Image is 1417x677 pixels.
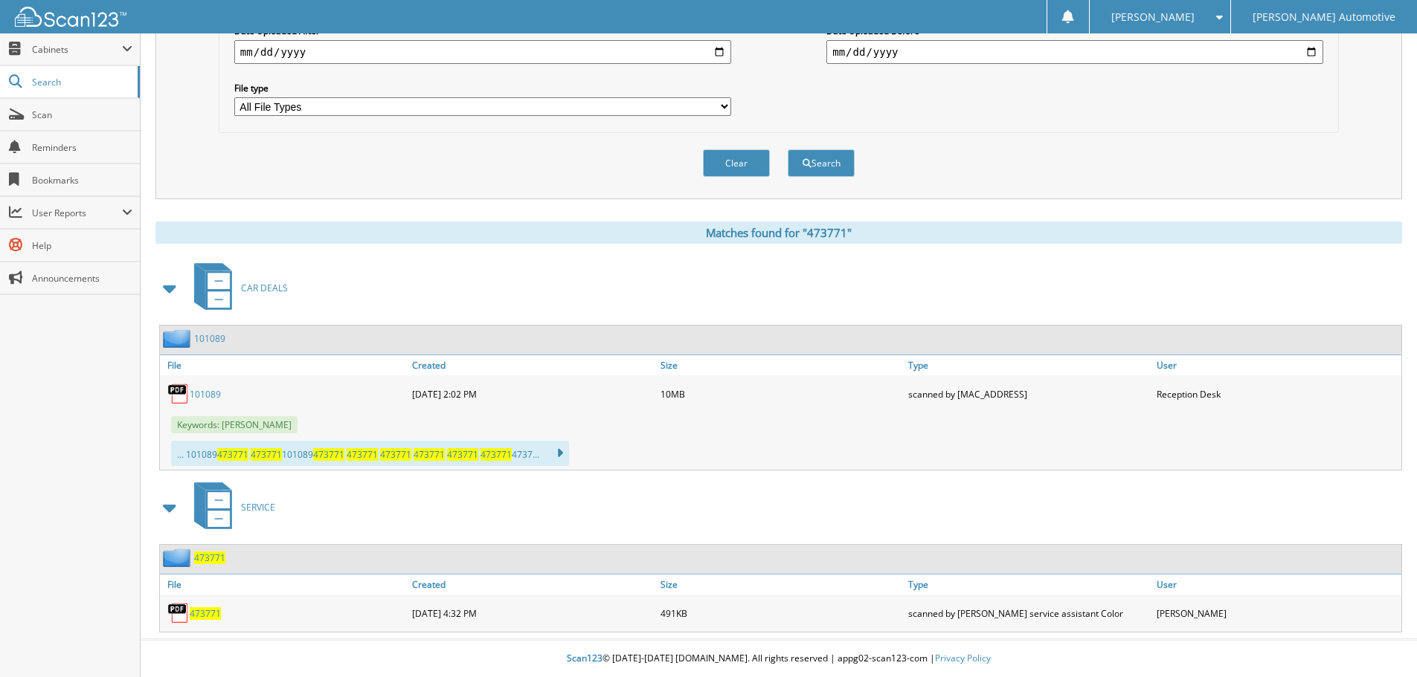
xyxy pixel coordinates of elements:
[185,478,275,537] a: SERVICE
[481,448,512,461] span: 473771
[190,388,221,401] a: 101089
[160,574,408,595] a: File
[217,448,248,461] span: 473771
[408,574,657,595] a: Created
[32,43,122,56] span: Cabinets
[935,652,991,664] a: Privacy Policy
[32,141,132,154] span: Reminders
[380,448,411,461] span: 473771
[408,598,657,628] div: [DATE] 4:32 PM
[251,448,282,461] span: 473771
[1153,598,1401,628] div: [PERSON_NAME]
[826,40,1323,64] input: end
[141,641,1417,677] div: © [DATE]-[DATE] [DOMAIN_NAME]. All rights reserved | appg02-scan123-com |
[194,551,225,564] a: 473771
[32,174,132,187] span: Bookmarks
[657,598,905,628] div: 491KB
[234,40,731,64] input: start
[1111,13,1195,22] span: [PERSON_NAME]
[657,574,905,595] a: Size
[171,441,569,466] div: ... 101089 101089 4737...
[414,448,445,461] span: 473771
[408,355,657,375] a: Created
[234,82,731,94] label: File type
[567,652,603,664] span: Scan123
[1153,379,1401,409] div: Reception Desk
[160,355,408,375] a: File
[15,7,126,27] img: scan123-logo-white.svg
[904,355,1153,375] a: Type
[167,383,190,405] img: PDF.png
[347,448,378,461] span: 473771
[32,239,132,252] span: Help
[447,448,478,461] span: 473771
[1343,606,1417,677] iframe: Chat Widget
[657,379,905,409] div: 10MB
[167,602,190,624] img: PDF.png
[1153,574,1401,595] a: User
[163,329,194,348] img: folder2.png
[32,76,130,88] span: Search
[155,221,1402,244] div: Matches found for "473771"
[313,448,344,461] span: 473771
[32,108,132,121] span: Scan
[32,272,132,285] span: Announcements
[190,607,221,620] a: 473771
[32,207,122,219] span: User Reports
[408,379,657,409] div: [DATE] 2:02 PM
[657,355,905,375] a: Size
[788,149,855,177] button: Search
[241,501,275,514] span: SERVICE
[194,332,225,345] a: 101089
[171,416,298,433] span: Keywords: [PERSON_NAME]
[904,379,1153,409] div: scanned by [MAC_ADDRESS]
[1153,355,1401,375] a: User
[904,574,1153,595] a: Type
[904,598,1153,628] div: scanned by [PERSON_NAME] service assistant Color
[163,548,194,567] img: folder2.png
[241,282,288,294] span: CAR DEALS
[1253,13,1395,22] span: [PERSON_NAME] Automotive
[703,149,770,177] button: Clear
[185,259,288,317] a: CAR DEALS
